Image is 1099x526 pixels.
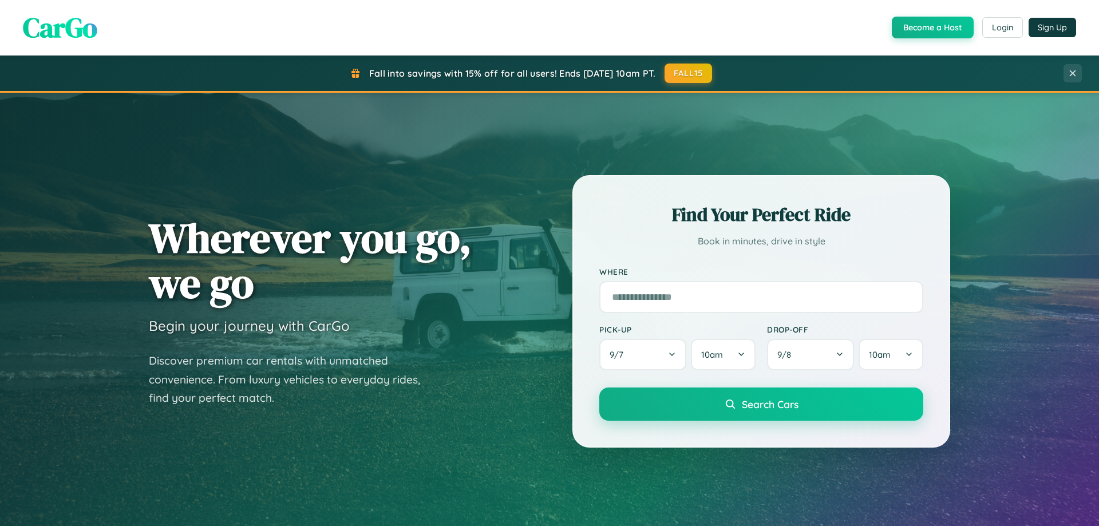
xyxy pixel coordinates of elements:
[149,317,350,334] h3: Begin your journey with CarGo
[599,339,686,370] button: 9/7
[369,68,656,79] span: Fall into savings with 15% off for all users! Ends [DATE] 10am PT.
[982,17,1023,38] button: Login
[665,64,713,83] button: FALL15
[599,267,923,276] label: Where
[149,351,435,408] p: Discover premium car rentals with unmatched convenience. From luxury vehicles to everyday rides, ...
[599,202,923,227] h2: Find Your Perfect Ride
[599,325,756,334] label: Pick-up
[691,339,756,370] button: 10am
[767,339,854,370] button: 9/8
[599,387,923,421] button: Search Cars
[1029,18,1076,37] button: Sign Up
[742,398,798,410] span: Search Cars
[610,349,629,360] span: 9 / 7
[149,215,472,306] h1: Wherever you go, we go
[777,349,797,360] span: 9 / 8
[869,349,891,360] span: 10am
[23,9,97,46] span: CarGo
[892,17,974,38] button: Become a Host
[859,339,923,370] button: 10am
[701,349,723,360] span: 10am
[599,233,923,250] p: Book in minutes, drive in style
[767,325,923,334] label: Drop-off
